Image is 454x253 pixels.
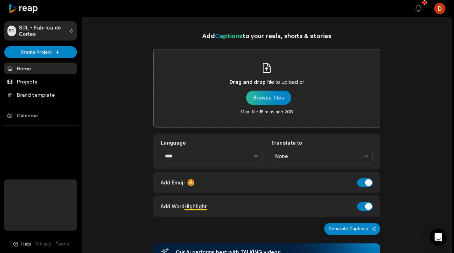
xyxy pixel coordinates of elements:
[161,179,185,186] span: Add Emoji
[275,153,359,160] span: None
[240,109,293,115] span: Max. file 15 mins and 2GB
[12,241,31,247] button: Help
[19,25,67,37] p: SDL - Fábrica de Cortes
[161,201,207,211] div: Add Word
[4,46,77,58] button: Create Project
[35,241,51,247] a: Privacy
[4,76,77,87] a: Projects
[21,241,31,247] span: Help
[153,31,380,41] h1: Add to your reels, shorts & stories
[267,78,304,86] span: file to upload or
[324,223,380,235] button: Generate Captions
[187,178,195,187] span: 🤩
[55,241,69,247] a: Terms
[184,203,207,209] span: Highlight
[4,89,77,101] a: Brand template
[229,78,266,86] span: Drag and drop
[271,140,373,146] label: Translate to
[215,32,242,39] span: Captions
[430,229,447,246] div: Open Intercom Messenger
[4,63,77,74] a: Home
[4,109,77,121] a: Calendar
[271,149,373,164] button: None
[7,26,16,36] div: SC
[246,91,291,105] button: Drag and dropfile to upload orMax. file 15 mins and 2GB
[161,140,262,146] label: Language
